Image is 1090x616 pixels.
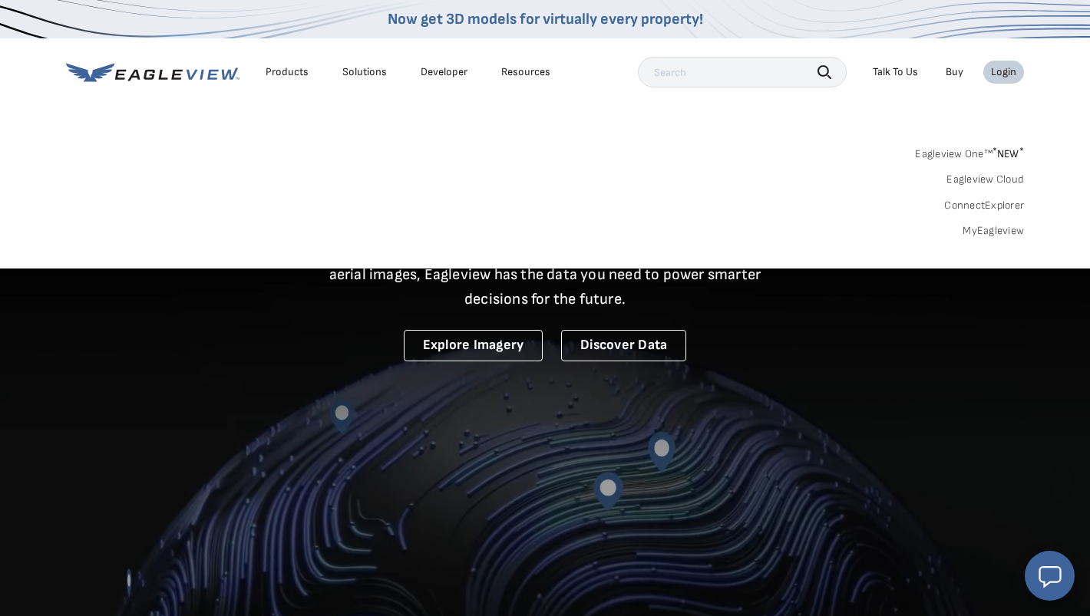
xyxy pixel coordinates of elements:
a: Eagleview One™*NEW* [915,143,1024,160]
a: ConnectExplorer [944,199,1024,212]
div: Solutions [342,65,387,79]
div: Login [991,65,1016,79]
span: NEW [993,147,1024,160]
div: Products [266,65,309,79]
a: MyEagleview [963,224,1024,238]
p: A new era starts here. Built on more than 3.5 billion high-resolution aerial images, Eagleview ha... [310,238,780,311]
input: Search [638,57,847,87]
a: Explore Imagery [404,330,543,361]
div: Resources [501,65,550,79]
div: Talk To Us [873,65,918,79]
a: Now get 3D models for virtually every property! [388,10,703,28]
a: Developer [421,65,467,79]
a: Buy [946,65,963,79]
button: Open chat window [1025,551,1075,601]
a: Eagleview Cloud [946,173,1024,186]
a: Discover Data [561,330,686,361]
